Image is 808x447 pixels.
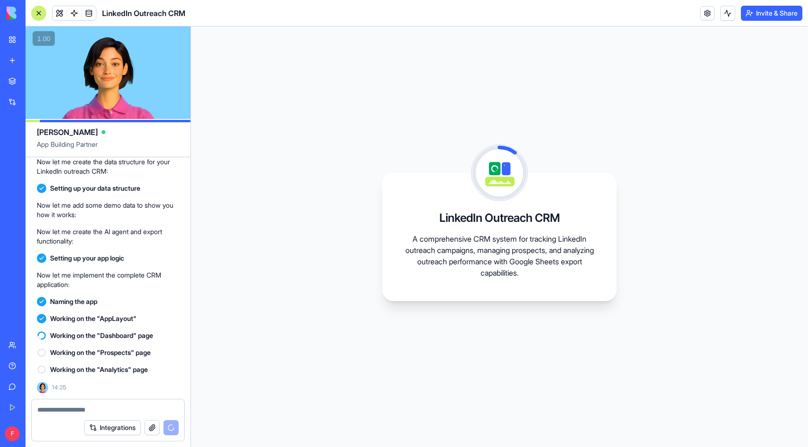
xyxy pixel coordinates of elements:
[50,365,148,374] span: Working on the "Analytics" page
[7,7,65,20] img: logo
[50,331,153,340] span: Working on the "Dashboard" page
[741,6,802,21] button: Invite & Share
[37,270,179,289] p: Now let me implement the complete CRM application:
[50,253,124,263] span: Setting up your app logic
[50,314,137,323] span: Working on the "AppLayout"
[50,348,151,357] span: Working on the "Prospects" page
[439,211,560,226] h3: LinkedIn Outreach CRM
[37,201,179,219] p: Now let me add some demo data to show you how it works:
[37,227,179,246] p: Now let me create the AI agent and export functionality:
[37,140,179,157] span: App Building Partner
[50,184,140,193] span: Setting up your data structure
[84,420,141,435] button: Integrations
[37,127,98,138] span: [PERSON_NAME]
[102,8,185,19] span: LinkedIn Outreach CRM
[37,157,179,176] p: Now let me create the data structure for your LinkedIn outreach CRM:
[5,426,20,441] span: F
[405,233,594,278] p: A comprehensive CRM system for tracking LinkedIn outreach campaigns, managing prospects, and anal...
[52,384,66,391] span: 14:25
[50,297,97,306] span: Naming the app
[37,382,48,393] img: Ella_00000_wcx2te.png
